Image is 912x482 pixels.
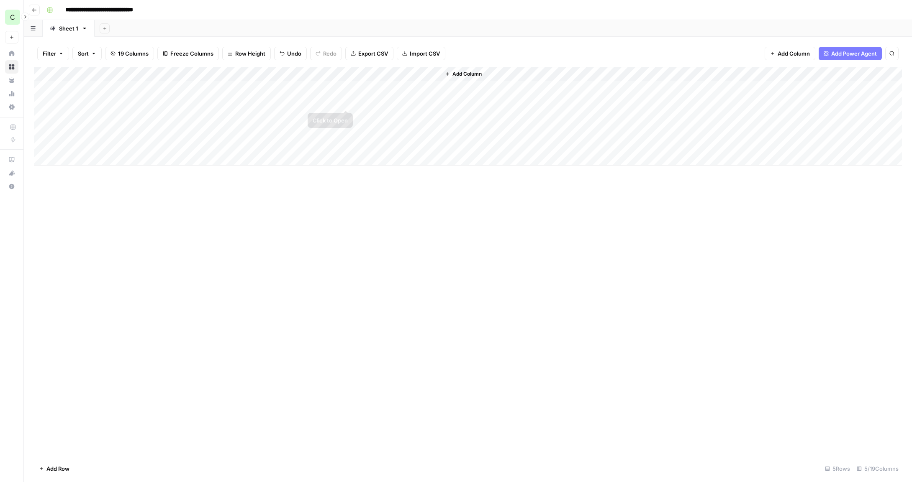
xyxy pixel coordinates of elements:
span: Row Height [235,49,265,58]
span: Export CSV [358,49,388,58]
a: Home [5,47,18,60]
button: Add Column [765,47,815,60]
button: Redo [310,47,342,60]
button: Help + Support [5,180,18,193]
a: Usage [5,87,18,100]
a: AirOps Academy [5,153,18,166]
span: Redo [323,49,337,58]
span: 19 Columns [118,49,149,58]
a: Sheet 1 [43,20,95,37]
div: 5/19 Columns [853,462,902,475]
div: 5 Rows [822,462,853,475]
button: Add Column [442,69,485,79]
a: Settings [5,100,18,114]
button: Undo [274,47,307,60]
button: Add Row [34,462,75,475]
button: 19 Columns [105,47,154,60]
a: Your Data [5,74,18,87]
div: Sheet 1 [59,24,78,33]
span: Freeze Columns [170,49,213,58]
span: C [10,12,15,22]
button: Import CSV [397,47,445,60]
button: Add Power Agent [819,47,882,60]
span: Add Row [46,464,69,473]
span: Sort [78,49,89,58]
span: Add Power Agent [831,49,877,58]
span: Filter [43,49,56,58]
span: Add Column [452,70,482,78]
button: Filter [37,47,69,60]
button: Row Height [222,47,271,60]
button: Sort [72,47,102,60]
div: What's new? [5,167,18,179]
a: Browse [5,60,18,74]
span: Undo [287,49,301,58]
button: Workspace: Chris's Workspace [5,7,18,28]
button: Freeze Columns [157,47,219,60]
span: Import CSV [410,49,440,58]
button: Export CSV [345,47,393,60]
span: Add Column [778,49,810,58]
button: What's new? [5,166,18,180]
